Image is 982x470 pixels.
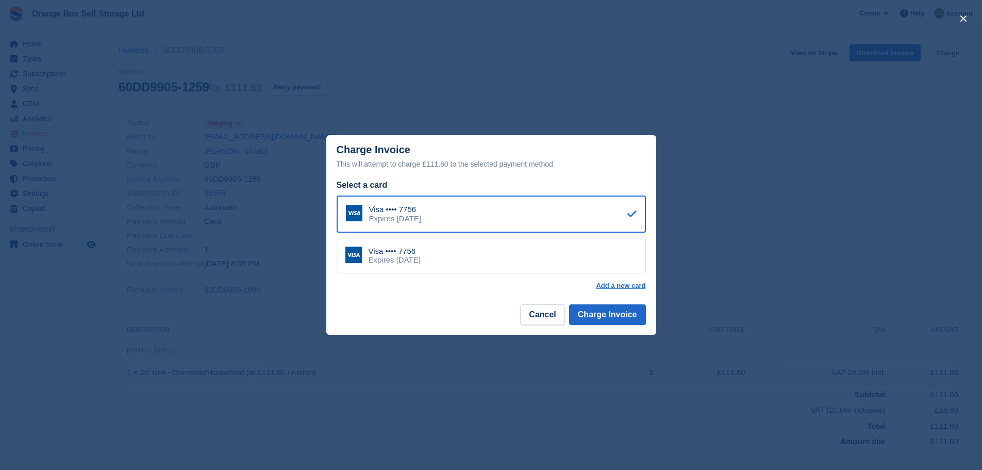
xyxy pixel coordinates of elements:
div: This will attempt to charge £111.60 to the selected payment method. [337,158,646,170]
div: Expires [DATE] [369,214,421,223]
div: Select a card [337,179,646,191]
div: Visa •••• 7756 [369,205,421,214]
button: close [955,10,972,27]
div: Charge Invoice [337,144,646,170]
img: Visa Logo [346,205,362,221]
div: Expires [DATE] [369,255,421,265]
img: Visa Logo [345,247,362,263]
div: Visa •••• 7756 [369,247,421,256]
button: Charge Invoice [569,304,646,325]
button: Cancel [520,304,564,325]
a: Add a new card [596,282,645,290]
